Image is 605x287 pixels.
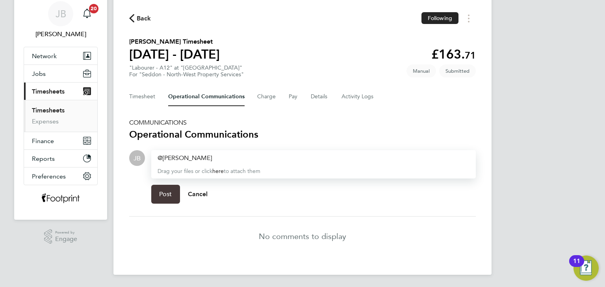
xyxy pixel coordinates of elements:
[406,64,436,77] span: This timesheet was manually created.
[159,190,172,198] span: Post
[129,46,220,62] h1: [DATE] - [DATE]
[32,118,59,125] a: Expenses
[24,65,97,82] button: Jobs
[32,155,55,162] span: Reports
[180,185,216,204] button: Cancel
[129,71,244,78] div: For "Seddon - North-West Property Services"
[212,168,224,175] a: here
[24,150,97,167] button: Reports
[32,137,54,145] span: Finance
[89,4,98,13] span: 20
[129,150,145,166] div: Jack Berry
[168,87,245,106] button: Operational Communications
[311,87,329,106] button: Details
[129,128,476,141] h3: Operational Communications
[137,14,151,23] span: Back
[341,87,375,106] button: Activity Logs
[573,261,580,271] div: 11
[79,1,95,26] a: 20
[32,88,65,95] span: Timesheets
[55,229,77,236] span: Powered by
[24,100,97,132] div: Timesheets
[289,87,298,106] button: Pay
[55,236,77,243] span: Engage
[431,47,476,62] app-decimal: £163.
[465,50,476,61] span: 71
[24,83,97,100] button: Timesheets
[439,64,476,77] span: This timesheet is Submitted.
[428,15,452,22] span: Following
[24,167,97,185] button: Preferences
[24,132,97,149] button: Finance
[151,185,180,204] button: Post
[158,153,470,163] div: ​
[32,70,46,77] span: Jobs
[134,154,141,162] span: JB
[257,87,276,106] button: Charge
[24,1,98,39] a: JB[PERSON_NAME]
[129,64,244,78] div: "Labourer - A12" at "[GEOGRAPHIC_DATA]"
[573,256,599,281] button: Open Resource Center, 11 new notifications
[259,231,346,242] p: No comments to display
[462,12,476,24] button: Timesheets Menu
[56,9,66,19] span: JB
[32,107,65,114] a: Timesheets
[24,193,98,206] a: Go to home page
[129,87,156,106] button: Timesheet
[44,229,78,244] a: Powered byEngage
[129,37,220,46] h2: [PERSON_NAME] Timesheet
[158,154,212,162] a: [PERSON_NAME]
[421,12,458,24] button: Following
[41,193,80,206] img: wearefootprint-logo-retina.png
[32,173,66,180] span: Preferences
[188,190,208,198] span: Cancel
[129,119,476,127] h5: COMMUNICATIONS
[24,47,97,64] button: Network
[158,168,260,175] span: Drag your files or click to attach them
[129,13,151,23] button: Back
[32,52,57,60] span: Network
[24,29,98,39] span: Jack Berry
